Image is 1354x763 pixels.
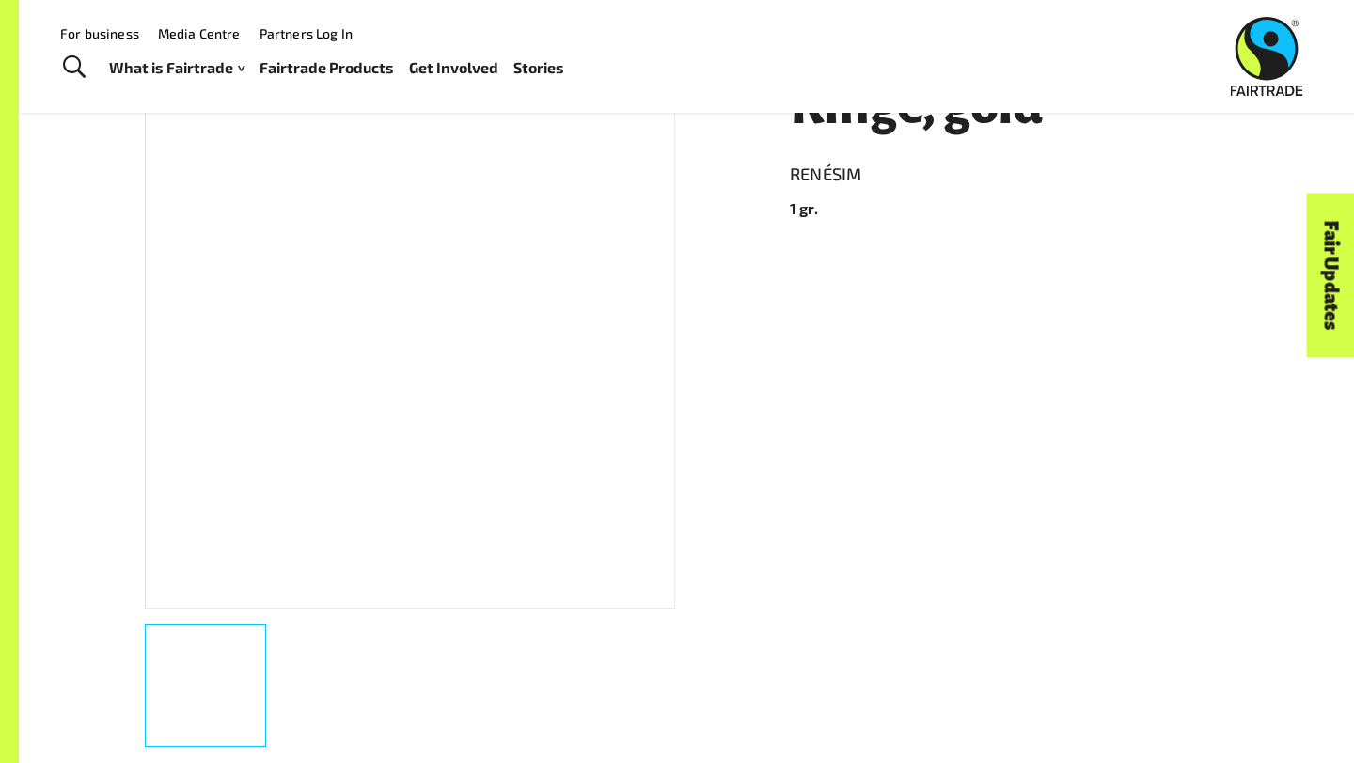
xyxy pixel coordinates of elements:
[260,25,353,41] a: Partners Log In
[51,44,97,91] a: Toggle Search
[109,54,244,82] a: What is Fairtrade
[60,25,139,41] a: For business
[790,197,1228,220] p: 1 gr.
[790,160,1228,190] a: RENÉSIM
[158,25,241,41] a: Media Centre
[513,54,564,82] a: Stories
[260,54,394,82] a: Fairtrade Products
[1231,17,1303,96] img: Fairtrade Australia New Zealand logo
[409,54,498,82] a: Get Involved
